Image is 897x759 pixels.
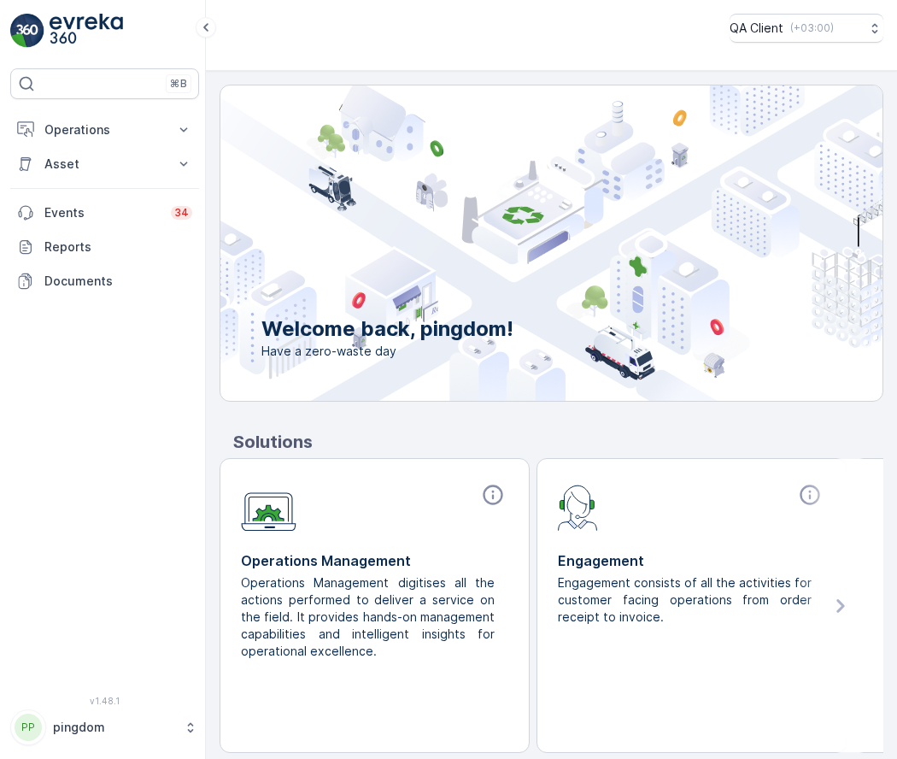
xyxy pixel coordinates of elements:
p: Events [44,204,161,221]
p: Engagement [558,550,825,571]
p: QA Client [730,20,783,37]
p: Operations [44,121,165,138]
p: Operations Management digitises all the actions performed to deliver a service on the field. It p... [241,574,495,660]
p: ( +03:00 ) [790,21,834,35]
p: Operations Management [241,550,508,571]
img: city illustration [144,85,882,401]
p: pingdom [53,719,175,736]
p: Welcome back, pingdom! [261,315,513,343]
p: 34 [174,206,189,220]
p: Engagement consists of all the activities for customer facing operations from order receipt to in... [558,574,812,626]
button: Asset [10,147,199,181]
p: ⌘B [170,77,187,91]
img: module-icon [241,483,296,532]
p: Solutions [233,429,883,455]
a: Events34 [10,196,199,230]
span: Have a zero-waste day [261,343,513,360]
a: Documents [10,264,199,298]
div: PP [15,714,42,741]
p: Documents [44,273,192,290]
a: Reports [10,230,199,264]
p: Reports [44,238,192,256]
button: Operations [10,113,199,147]
button: PPpingdom [10,709,199,745]
img: module-icon [558,483,598,531]
img: logo_light-DOdMpM7g.png [50,14,123,48]
p: Asset [44,156,165,173]
span: v 1.48.1 [10,696,199,706]
button: QA Client(+03:00) [730,14,883,43]
img: logo [10,14,44,48]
